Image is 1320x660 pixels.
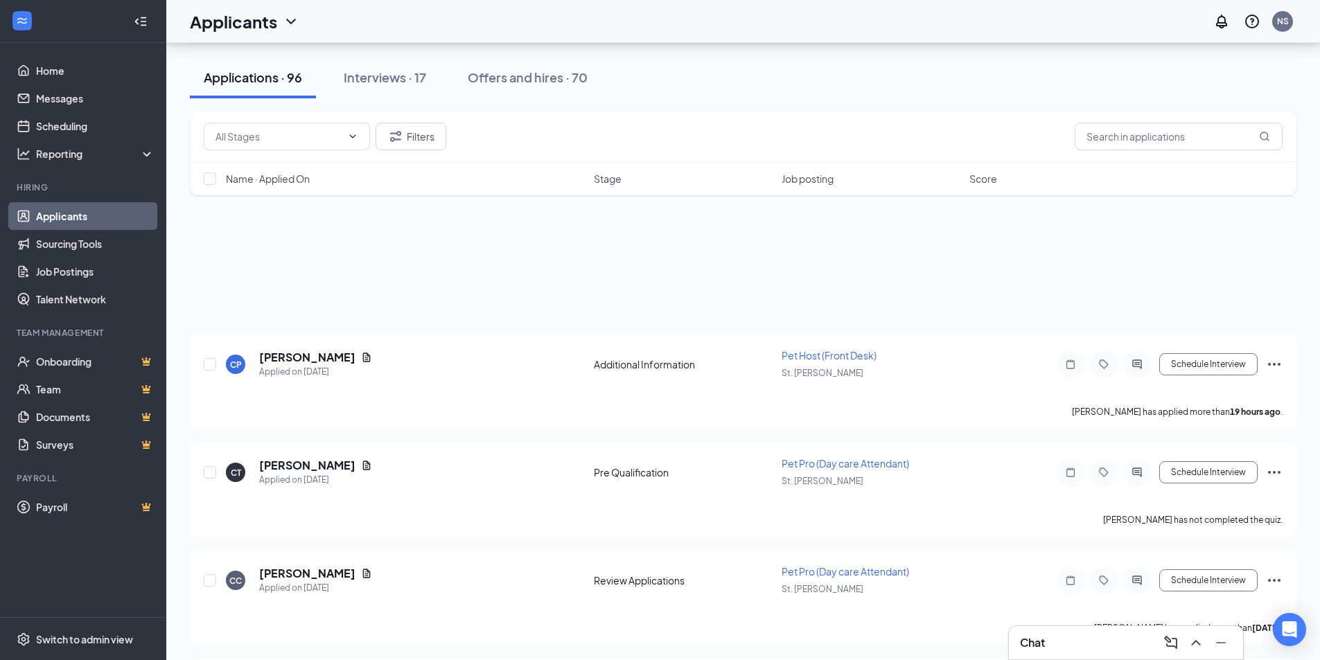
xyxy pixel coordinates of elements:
[36,258,155,285] a: Job Postings
[1210,632,1232,654] button: Minimize
[1159,461,1258,483] button: Schedule Interview
[782,349,877,362] span: Pet Host (Front Desk)
[347,131,358,142] svg: ChevronDown
[1159,569,1258,591] button: Schedule Interview
[17,632,30,646] svg: Settings
[1244,13,1260,30] svg: QuestionInfo
[1266,356,1283,373] svg: Ellipses
[259,458,355,473] h5: [PERSON_NAME]
[969,172,997,186] span: Score
[594,172,622,186] span: Stage
[226,172,310,186] span: Name · Applied On
[468,69,588,86] div: Offers and hires · 70
[1129,467,1145,478] svg: ActiveChat
[259,581,372,595] div: Applied on [DATE]
[1160,632,1182,654] button: ComposeMessage
[215,129,342,144] input: All Stages
[1273,613,1306,646] div: Open Intercom Messenger
[231,467,241,479] div: CT
[594,357,773,371] div: Additional Information
[36,112,155,140] a: Scheduling
[204,69,302,86] div: Applications · 96
[36,348,155,375] a: OnboardingCrown
[1259,131,1270,142] svg: MagnifyingGlass
[1062,467,1079,478] svg: Note
[230,359,242,371] div: CP
[36,632,133,646] div: Switch to admin view
[782,457,909,470] span: Pet Pro (Day care Attendant)
[17,181,152,193] div: Hiring
[36,403,155,431] a: DocumentsCrown
[1095,575,1112,586] svg: Tag
[259,350,355,365] h5: [PERSON_NAME]
[1075,123,1283,150] input: Search in applications
[1129,359,1145,370] svg: ActiveChat
[1230,407,1281,417] b: 19 hours ago
[15,14,29,28] svg: WorkstreamLogo
[1213,634,1229,651] svg: Minimize
[1072,406,1283,418] p: [PERSON_NAME] has applied more than .
[1020,635,1045,650] h3: Chat
[190,10,277,33] h1: Applicants
[1188,634,1204,651] svg: ChevronUp
[361,460,372,471] svg: Document
[36,493,155,521] a: PayrollCrown
[376,123,446,150] button: Filter Filters
[344,69,426,86] div: Interviews · 17
[17,472,152,484] div: Payroll
[1129,575,1145,586] svg: ActiveChat
[1266,572,1283,589] svg: Ellipses
[36,230,155,258] a: Sourcing Tools
[594,465,773,479] div: Pre Qualification
[361,568,372,579] svg: Document
[259,365,372,379] div: Applied on [DATE]
[283,13,299,30] svg: ChevronDown
[387,128,404,145] svg: Filter
[17,327,152,339] div: Team Management
[1062,575,1079,586] svg: Note
[1266,464,1283,481] svg: Ellipses
[259,473,372,487] div: Applied on [DATE]
[1094,622,1283,634] p: [PERSON_NAME] has applied more than .
[36,285,155,313] a: Talent Network
[134,15,148,28] svg: Collapse
[782,172,834,186] span: Job posting
[36,202,155,230] a: Applicants
[259,566,355,581] h5: [PERSON_NAME]
[1213,13,1230,30] svg: Notifications
[782,584,863,594] span: St. [PERSON_NAME]
[1159,353,1258,375] button: Schedule Interview
[782,565,909,578] span: Pet Pro (Day care Attendant)
[1252,623,1281,633] b: [DATE]
[229,575,242,587] div: CC
[1062,359,1079,370] svg: Note
[36,147,155,161] div: Reporting
[36,431,155,458] a: SurveysCrown
[1095,359,1112,370] svg: Tag
[36,375,155,403] a: TeamCrown
[36,57,155,84] a: Home
[36,84,155,112] a: Messages
[1277,15,1289,27] div: NS
[1185,632,1207,654] button: ChevronUp
[361,352,372,363] svg: Document
[17,147,30,161] svg: Analysis
[594,573,773,587] div: Review Applications
[782,476,863,486] span: St. [PERSON_NAME]
[1103,514,1283,526] p: [PERSON_NAME] has not completed the quiz.
[1095,467,1112,478] svg: Tag
[1163,634,1179,651] svg: ComposeMessage
[782,368,863,378] span: St. [PERSON_NAME]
